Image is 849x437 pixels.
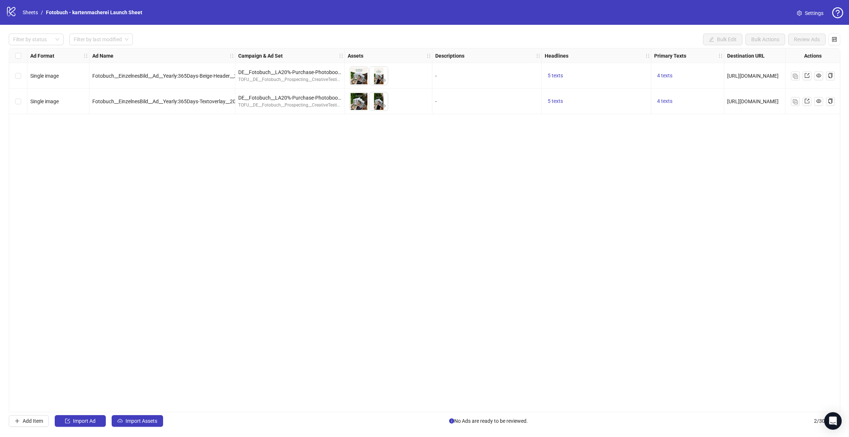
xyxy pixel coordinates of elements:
[112,415,163,427] button: Import Assets
[117,418,123,424] span: cloud-upload
[41,8,43,16] li: /
[92,73,257,79] span: Fotobuch__EinzelnesBild__Ad__Yearly:365Days-Beige-Header__202510xx
[350,67,368,85] img: Asset 1
[381,103,386,108] span: eye
[87,49,89,63] div: Resize Ad Format column
[348,52,363,60] strong: Assets
[791,7,829,19] a: Settings
[344,53,349,58] span: holder
[649,49,651,63] div: Resize Headlines column
[370,67,388,85] img: Asset 2
[703,34,742,45] button: Bulk Edit
[654,52,686,60] strong: Primary Texts
[793,99,798,104] img: Duplicate
[545,71,566,80] button: 5 texts
[722,49,724,63] div: Resize Primary Texts column
[379,76,388,85] button: Preview
[435,73,437,79] span: -
[370,92,388,111] img: Asset 2
[55,415,106,427] button: Import Ad
[23,418,43,424] span: Add Item
[229,53,234,58] span: holder
[92,98,252,104] span: Fotobuch__EinzelnesBild__Ad__Yearly:365Days-Textoverlay__202510xx
[431,53,436,58] span: holder
[73,418,96,424] span: Import Ad
[30,52,54,60] strong: Ad Format
[430,49,432,63] div: Resize Assets column
[654,71,675,80] button: 4 texts
[9,415,49,427] button: Add Item
[745,34,785,45] button: Bulk Actions
[126,418,157,424] span: Import Assets
[449,418,454,424] span: info-circle
[804,98,810,104] span: export
[832,7,843,18] span: question-circle
[449,417,528,425] span: No Ads are ready to be reviewed.
[828,98,833,104] span: copy
[791,71,800,80] button: Duplicate
[545,52,568,60] strong: Headlines
[9,89,27,114] div: Select row 2
[804,73,810,78] span: export
[343,49,344,63] div: Resize Campaign & Ad Set column
[339,53,344,58] span: holder
[45,8,144,16] a: Fotobuch - kartenmacherei Launch Sheet
[238,52,283,60] strong: Campaign & Ad Set
[361,103,366,108] span: eye
[657,73,672,78] span: 4 texts
[238,68,341,76] div: DE__Fotobuch__LA20%-Purchase-Photobook__Route:Yearly__w/o-min__202510xx
[361,78,366,83] span: eye
[435,98,437,104] span: -
[381,78,386,83] span: eye
[30,98,59,104] span: Single image
[788,34,826,45] button: Review Ads
[804,52,822,60] strong: Actions
[832,37,837,42] span: control
[645,53,650,58] span: holder
[828,73,833,78] span: copy
[816,73,821,78] span: eye
[797,11,802,16] span: setting
[435,52,464,60] strong: Descriptions
[727,52,765,60] strong: Destination URL
[88,53,93,58] span: holder
[92,52,113,60] strong: Ad Name
[15,418,20,424] span: plus
[805,9,823,17] span: Settings
[238,94,341,102] div: DE__Fotobuch__LA20%-Purchase-Photobook__Route:Yearly__w/o-min__202510xx
[30,73,59,79] span: Single image
[238,76,341,83] div: TOFU__DE__Fotobuch__Prospecting__CreativeTesting__Sales__HighestVolume__20250925__DE-FB-FB
[657,98,672,104] span: 4 texts
[540,49,541,63] div: Resize Descriptions column
[234,53,239,58] span: holder
[548,73,563,78] span: 5 texts
[83,53,88,58] span: holder
[791,97,800,106] button: Duplicate
[9,49,27,63] div: Select all rows
[545,97,566,106] button: 5 texts
[359,76,368,85] button: Preview
[727,73,779,79] span: [URL][DOMAIN_NAME]
[816,98,821,104] span: eye
[426,53,431,58] span: holder
[9,63,27,89] div: Select row 1
[350,92,368,111] img: Asset 1
[718,53,723,58] span: holder
[793,74,798,79] img: Duplicate
[359,102,368,111] button: Preview
[548,98,563,104] span: 5 texts
[536,53,541,58] span: holder
[233,49,235,63] div: Resize Ad Name column
[21,8,39,16] a: Sheets
[654,97,675,106] button: 4 texts
[650,53,655,58] span: holder
[379,102,388,111] button: Preview
[541,53,546,58] span: holder
[814,417,840,425] span: 2 / 300 items
[829,34,840,45] button: Configure table settings
[65,418,70,424] span: import
[238,102,341,109] div: TOFU__DE__Fotobuch__Prospecting__CreativeTesting__Sales__HighestVolume__20250925__DE-FB-FB
[824,412,842,430] div: Open Intercom Messenger
[727,98,779,104] span: [URL][DOMAIN_NAME]
[723,53,728,58] span: holder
